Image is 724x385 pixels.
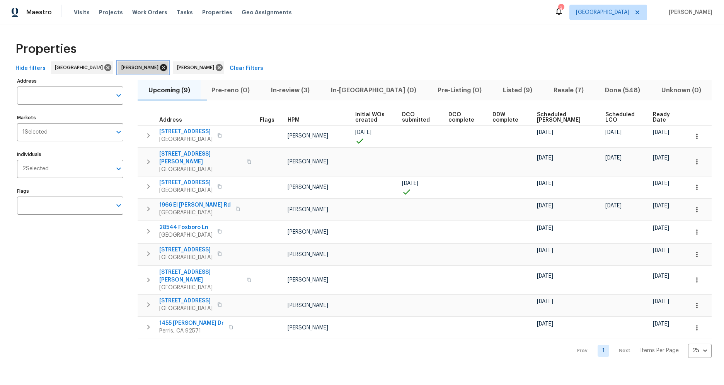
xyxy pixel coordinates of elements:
span: Resale (7) [547,85,589,96]
span: [DATE] [537,321,553,327]
span: [PERSON_NAME] [177,64,217,71]
span: Pre-reno (0) [205,85,256,96]
span: [PERSON_NAME] [288,229,328,235]
span: [DATE] [653,299,669,304]
span: Scheduled LCO [605,112,640,123]
span: Projects [99,8,123,16]
span: Done (548) [599,85,646,96]
span: [PERSON_NAME] [288,159,328,165]
span: [PERSON_NAME] [288,303,328,308]
span: [DATE] [537,248,553,253]
div: 9 [558,5,564,12]
span: [GEOGRAPHIC_DATA] [159,231,213,239]
span: HPM [288,117,300,123]
p: Items Per Page [640,347,679,354]
span: [DATE] [537,130,553,135]
label: Address [17,79,123,83]
button: Clear Filters [227,61,266,76]
span: [DATE] [653,273,669,279]
span: [STREET_ADDRESS] [159,128,213,136]
span: 2 Selected [22,166,49,172]
span: Initial WOs created [355,112,389,123]
span: 1966 El [PERSON_NAME] Rd [159,201,231,209]
span: [GEOGRAPHIC_DATA] [159,254,213,261]
span: DCO complete [448,112,480,123]
button: Hide filters [12,61,49,76]
span: Pre-Listing (0) [431,85,487,96]
span: [GEOGRAPHIC_DATA] [159,305,213,312]
span: [DATE] [653,181,669,186]
button: Open [113,90,124,101]
span: Properties [202,8,232,16]
span: [GEOGRAPHIC_DATA] [576,8,629,16]
span: [STREET_ADDRESS][PERSON_NAME] [159,150,242,166]
span: [STREET_ADDRESS] [159,179,213,187]
span: [PERSON_NAME] [121,64,162,71]
a: Goto page 1 [598,345,609,357]
span: [DATE] [537,203,553,209]
span: [DATE] [537,226,553,231]
span: Geo Assignments [242,8,292,16]
span: Perris, CA 92571 [159,327,224,335]
span: Work Orders [132,8,167,16]
span: [DATE] [653,130,669,135]
span: Tasks [177,10,193,15]
span: 28544 Foxboro Ln [159,224,213,231]
span: [GEOGRAPHIC_DATA] [159,187,213,194]
span: [DATE] [537,181,553,186]
div: [GEOGRAPHIC_DATA] [51,61,113,74]
span: Scheduled [PERSON_NAME] [537,112,592,123]
span: Flags [260,117,274,123]
span: [PERSON_NAME] [288,133,328,139]
span: [PERSON_NAME] [288,207,328,212]
label: Individuals [17,152,123,157]
span: Clear Filters [230,64,263,73]
button: Open [113,163,124,174]
label: Flags [17,189,123,193]
div: [PERSON_NAME] [173,61,224,74]
nav: Pagination Navigation [570,344,712,358]
span: [PERSON_NAME] [288,277,328,283]
span: Properties [15,45,77,53]
span: [STREET_ADDRESS][PERSON_NAME] [159,268,242,284]
span: [DATE] [537,273,553,279]
span: [PERSON_NAME] [288,325,328,331]
span: [GEOGRAPHIC_DATA] [159,209,231,217]
span: [DATE] [537,299,553,304]
span: [STREET_ADDRESS] [159,246,213,254]
span: Listed (9) [497,85,538,96]
span: DCO submitted [402,112,435,123]
span: [PERSON_NAME] [288,185,328,190]
span: [DATE] [355,130,371,135]
span: [GEOGRAPHIC_DATA] [55,64,106,71]
div: [PERSON_NAME] [118,61,169,74]
span: [DATE] [653,155,669,161]
span: 1 Selected [22,129,48,136]
span: [GEOGRAPHIC_DATA] [159,284,242,292]
span: Hide filters [15,64,46,73]
span: [DATE] [653,248,669,253]
span: [DATE] [653,203,669,209]
span: [GEOGRAPHIC_DATA] [159,136,213,143]
span: In-[GEOGRAPHIC_DATA] (0) [325,85,422,96]
span: [DATE] [605,155,622,161]
button: Open [113,127,124,137]
span: 1455 [PERSON_NAME] Dr [159,319,224,327]
span: Maestro [26,8,52,16]
span: [PERSON_NAME] [666,8,712,16]
span: [PERSON_NAME] [288,252,328,257]
span: [DATE] [537,155,553,161]
span: [DATE] [653,226,669,231]
span: [GEOGRAPHIC_DATA] [159,166,242,173]
span: Ready Date [653,112,675,123]
span: Upcoming (9) [142,85,196,96]
span: In-review (3) [265,85,315,96]
span: [STREET_ADDRESS] [159,297,213,305]
span: Unknown (0) [655,85,707,96]
div: 25 [688,341,712,361]
span: D0W complete [492,112,524,123]
span: [DATE] [605,130,622,135]
button: Open [113,200,124,211]
span: Visits [74,8,90,16]
span: [DATE] [402,181,418,186]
